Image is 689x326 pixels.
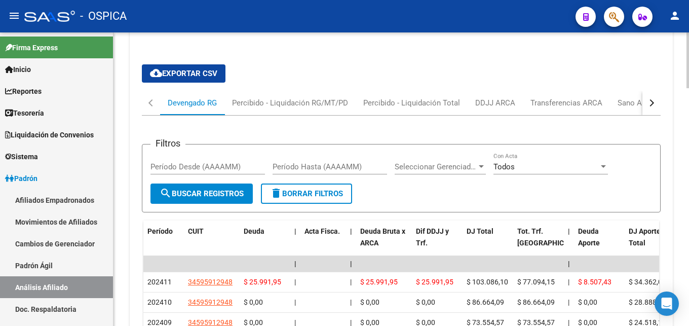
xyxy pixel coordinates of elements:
[578,227,600,247] span: Deuda Aporte
[168,97,217,108] div: Devengado RG
[150,184,253,204] button: Buscar Registros
[5,129,94,140] span: Liquidación de Convenios
[517,298,555,306] span: $ 86.664,09
[655,292,679,316] div: Open Intercom Messenger
[467,278,508,286] span: $ 103.086,10
[300,221,346,265] datatable-header-cell: Acta Fisca.
[232,97,348,108] div: Percibido - Liquidación RG/MT/PD
[467,298,504,306] span: $ 86.664,09
[416,227,449,247] span: Dif DDJJ y Trf.
[564,221,574,265] datatable-header-cell: |
[244,278,281,286] span: $ 25.991,95
[270,189,343,198] span: Borrar Filtros
[5,173,37,184] span: Padrón
[475,97,515,108] div: DDJJ ARCA
[395,162,477,171] span: Seleccionar Gerenciador
[304,227,340,235] span: Acta Fisca.
[618,97,657,108] div: Sano ARCA
[416,278,453,286] span: $ 25.991,95
[625,221,675,265] datatable-header-cell: DJ Aporte Total
[517,227,586,247] span: Tot. Trf. [GEOGRAPHIC_DATA]
[513,221,564,265] datatable-header-cell: Tot. Trf. Bruto
[517,278,555,286] span: $ 77.094,15
[363,97,460,108] div: Percibido - Liquidación Total
[290,221,300,265] datatable-header-cell: |
[350,278,352,286] span: |
[530,97,602,108] div: Transferencias ARCA
[294,298,296,306] span: |
[669,10,681,22] mat-icon: person
[356,221,412,265] datatable-header-cell: Deuda Bruta x ARCA
[150,69,217,78] span: Exportar CSV
[350,227,352,235] span: |
[188,227,204,235] span: CUIT
[568,260,570,268] span: |
[629,298,666,306] span: $ 28.888,03
[8,10,20,22] mat-icon: menu
[240,221,290,265] datatable-header-cell: Deuda
[147,298,172,306] span: 202410
[160,187,172,199] mat-icon: search
[574,221,625,265] datatable-header-cell: Deuda Aporte
[150,67,162,79] mat-icon: cloud_download
[5,151,38,162] span: Sistema
[261,184,352,204] button: Borrar Filtros
[5,107,44,119] span: Tesorería
[244,298,263,306] span: $ 0,00
[294,227,296,235] span: |
[360,298,379,306] span: $ 0,00
[244,227,264,235] span: Deuda
[412,221,463,265] datatable-header-cell: Dif DDJJ y Trf.
[568,227,570,235] span: |
[629,278,666,286] span: $ 34.362,03
[360,227,405,247] span: Deuda Bruta x ARCA
[294,278,296,286] span: |
[350,298,352,306] span: |
[578,278,611,286] span: $ 8.507,43
[188,278,233,286] span: 34595912948
[578,298,597,306] span: $ 0,00
[80,5,127,27] span: - OSPICA
[568,278,569,286] span: |
[416,298,435,306] span: $ 0,00
[150,136,185,151] h3: Filtros
[467,227,493,235] span: DJ Total
[143,221,184,265] datatable-header-cell: Período
[346,221,356,265] datatable-header-cell: |
[188,298,233,306] span: 34595912948
[270,187,282,199] mat-icon: delete
[5,86,42,97] span: Reportes
[294,260,296,268] span: |
[184,221,240,265] datatable-header-cell: CUIT
[142,64,225,83] button: Exportar CSV
[568,298,569,306] span: |
[629,227,661,247] span: DJ Aporte Total
[463,221,513,265] datatable-header-cell: DJ Total
[5,64,31,75] span: Inicio
[493,162,515,171] span: Todos
[147,227,173,235] span: Período
[5,42,58,53] span: Firma Express
[350,260,352,268] span: |
[147,278,172,286] span: 202411
[360,278,398,286] span: $ 25.991,95
[160,189,244,198] span: Buscar Registros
